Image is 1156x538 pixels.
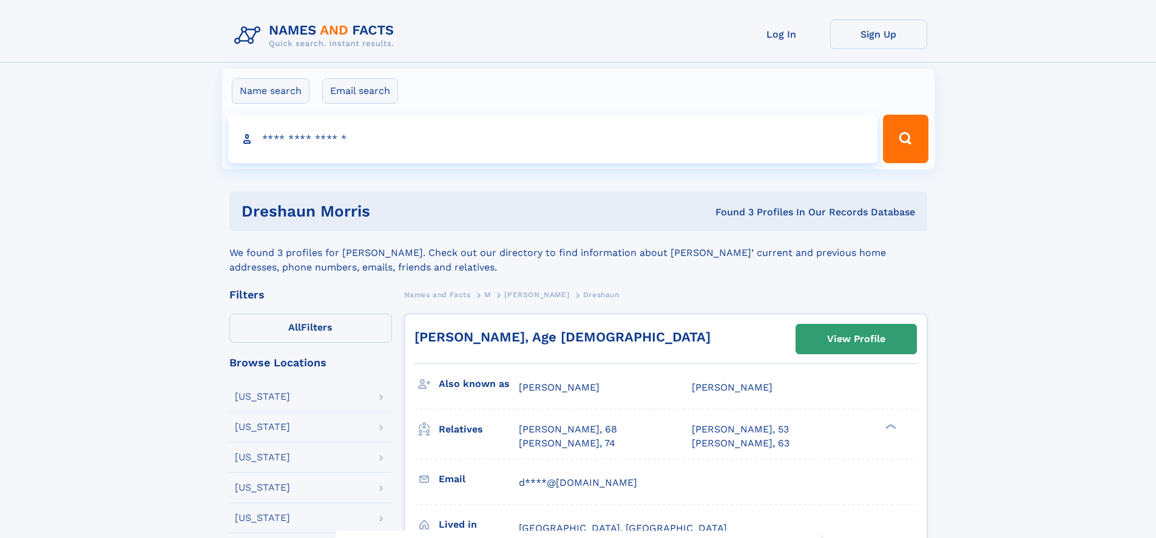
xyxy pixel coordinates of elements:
[229,314,392,343] label: Filters
[404,287,471,302] a: Names and Facts
[235,392,290,402] div: [US_STATE]
[228,115,878,163] input: search input
[439,419,519,440] h3: Relatives
[235,452,290,462] div: [US_STATE]
[484,291,491,299] span: M
[322,78,398,104] label: Email search
[242,204,543,219] h1: Dreshaun Morris
[288,321,301,333] span: All
[519,522,727,534] span: [GEOGRAPHIC_DATA], [GEOGRAPHIC_DATA]
[235,513,290,523] div: [US_STATE]
[830,19,927,49] a: Sign Up
[543,206,915,219] div: Found 3 Profiles In Our Records Database
[692,423,789,436] a: [PERSON_NAME], 53
[229,19,404,52] img: Logo Names and Facts
[504,291,569,299] span: [PERSON_NAME]
[796,324,916,354] a: View Profile
[235,483,290,493] div: [US_STATE]
[827,325,885,353] div: View Profile
[229,289,392,300] div: Filters
[519,437,615,450] a: [PERSON_NAME], 74
[692,382,772,393] span: [PERSON_NAME]
[232,78,309,104] label: Name search
[439,469,519,489] h3: Email
[229,231,927,275] div: We found 3 profiles for [PERSON_NAME]. Check out our directory to find information about [PERSON_...
[439,374,519,394] h3: Also known as
[229,357,392,368] div: Browse Locations
[484,287,491,302] a: M
[519,382,600,393] span: [PERSON_NAME]
[414,329,711,345] a: [PERSON_NAME], Age [DEMOGRAPHIC_DATA]
[235,422,290,432] div: [US_STATE]
[883,115,928,163] button: Search Button
[733,19,830,49] a: Log In
[519,423,617,436] a: [PERSON_NAME], 68
[583,291,620,299] span: Dreshaun
[439,514,519,535] h3: Lived in
[882,423,897,431] div: ❯
[504,287,569,302] a: [PERSON_NAME]
[692,437,789,450] a: [PERSON_NAME], 63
